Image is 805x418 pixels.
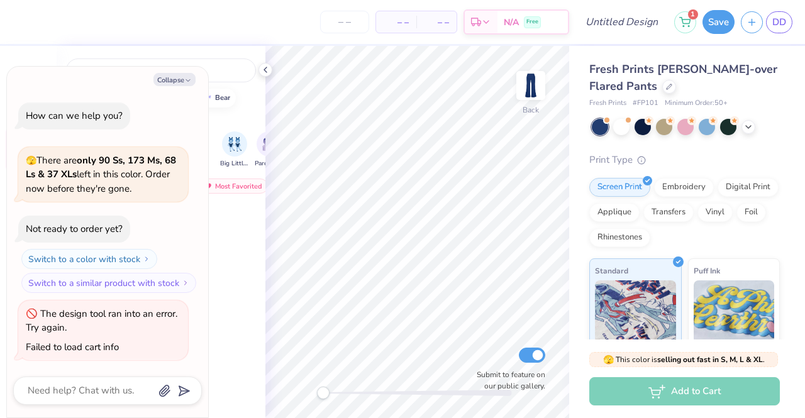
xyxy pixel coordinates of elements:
[228,137,241,151] img: Big Little Reveal Image
[657,355,763,365] strong: selling out fast in S, M, L & XL
[718,178,779,197] div: Digital Print
[772,15,786,30] span: DD
[643,203,694,222] div: Transfers
[255,131,284,168] button: filter button
[26,154,176,181] strong: only 90 Ss, 173 Ms, 68 Ls & 37 XLs
[26,109,123,122] div: How can we help you?
[317,387,330,399] div: Accessibility label
[153,73,196,86] button: Collapse
[589,203,640,222] div: Applique
[21,249,157,269] button: Switch to a color with stock
[603,354,765,365] span: This color is .
[26,223,123,235] div: Not ready to order yet?
[220,131,249,168] button: filter button
[196,89,236,107] button: bear
[182,279,189,287] img: Switch to a similar product with stock
[589,62,777,94] span: Fresh Prints [PERSON_NAME]-over Flared Pants
[26,341,119,353] div: Failed to load cart info
[589,98,626,109] span: Fresh Prints
[470,369,545,392] label: Submit to feature on our public gallery.
[384,16,409,29] span: – –
[595,264,628,277] span: Standard
[694,280,775,343] img: Puff Ink
[694,264,720,277] span: Puff Ink
[143,255,150,263] img: Switch to a color with stock
[424,16,449,29] span: – –
[736,203,766,222] div: Foil
[603,354,614,366] span: 🫣
[255,159,284,168] span: Parent's Weekend
[575,9,668,35] input: Untitled Design
[197,179,268,194] div: Most Favorited
[220,131,249,168] div: filter for Big Little Reveal
[589,228,650,247] div: Rhinestones
[215,94,230,101] div: bear
[633,98,658,109] span: # FP101
[589,178,650,197] div: Screen Print
[589,153,780,167] div: Print Type
[504,16,519,29] span: N/A
[518,73,543,98] img: Back
[665,98,728,109] span: Minimum Order: 50 +
[526,18,538,26] span: Free
[766,11,792,33] a: DD
[262,137,277,151] img: Parent's Weekend Image
[320,11,369,33] input: – –
[26,154,176,195] span: There are left in this color. Order now before they're gone.
[26,155,36,167] span: 🫣
[595,280,676,343] img: Standard
[674,11,696,33] button: 1
[255,131,284,168] div: filter for Parent's Weekend
[21,273,196,293] button: Switch to a similar product with stock
[220,159,249,168] span: Big Little Reveal
[697,203,733,222] div: Vinyl
[688,9,698,19] span: 1
[523,104,539,116] div: Back
[702,10,735,34] button: Save
[26,307,177,334] div: The design tool ran into an error. Try again.
[654,178,714,197] div: Embroidery
[87,64,248,77] input: Try "Alpha"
